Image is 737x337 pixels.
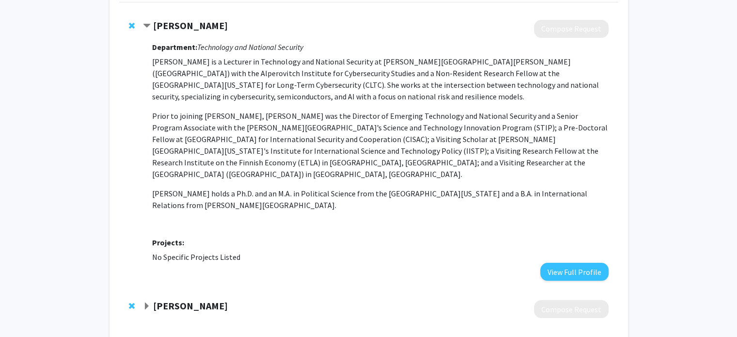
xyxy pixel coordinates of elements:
button: Compose Request to Melissa Griffith [534,20,609,38]
iframe: Chat [7,293,41,330]
span: Expand Ben Buchanan Bookmark [143,303,151,310]
strong: [PERSON_NAME] [153,300,228,312]
strong: Department: [152,42,197,52]
p: [PERSON_NAME] holds a Ph.D. and an M.A. in Political Science from the [GEOGRAPHIC_DATA][US_STATE]... [152,188,608,211]
button: View Full Profile [540,263,609,281]
span: Remove Ben Buchanan from bookmarks [129,302,135,310]
strong: Projects: [152,238,184,247]
p: Prior to joining [PERSON_NAME], [PERSON_NAME] was the Director of Emerging Technology and Nationa... [152,110,608,180]
i: Technology and National Security [197,42,303,52]
span: No Specific Projects Listed [152,252,240,262]
p: [PERSON_NAME] is a Lecturer in Technology and National Security at [PERSON_NAME][GEOGRAPHIC_DATA]... [152,56,608,102]
button: Compose Request to Ben Buchanan [534,300,609,318]
span: Contract Melissa Griffith Bookmark [143,22,151,30]
strong: [PERSON_NAME] [153,19,228,32]
span: Remove Melissa Griffith from bookmarks [129,22,135,30]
